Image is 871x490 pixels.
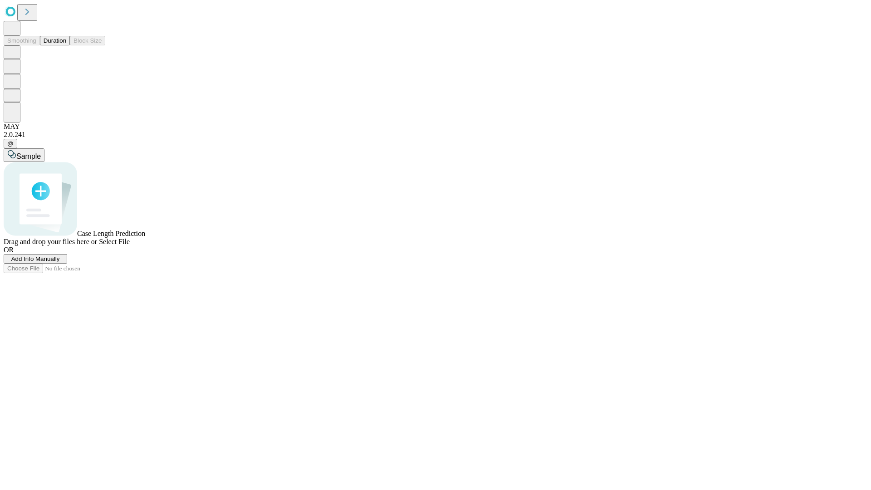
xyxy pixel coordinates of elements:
[16,152,41,160] span: Sample
[77,230,145,237] span: Case Length Prediction
[70,36,105,45] button: Block Size
[40,36,70,45] button: Duration
[4,131,867,139] div: 2.0.241
[4,36,40,45] button: Smoothing
[7,140,14,147] span: @
[4,148,44,162] button: Sample
[4,122,867,131] div: MAY
[4,139,17,148] button: @
[4,254,67,264] button: Add Info Manually
[11,255,60,262] span: Add Info Manually
[4,238,97,245] span: Drag and drop your files here or
[4,246,14,254] span: OR
[99,238,130,245] span: Select File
